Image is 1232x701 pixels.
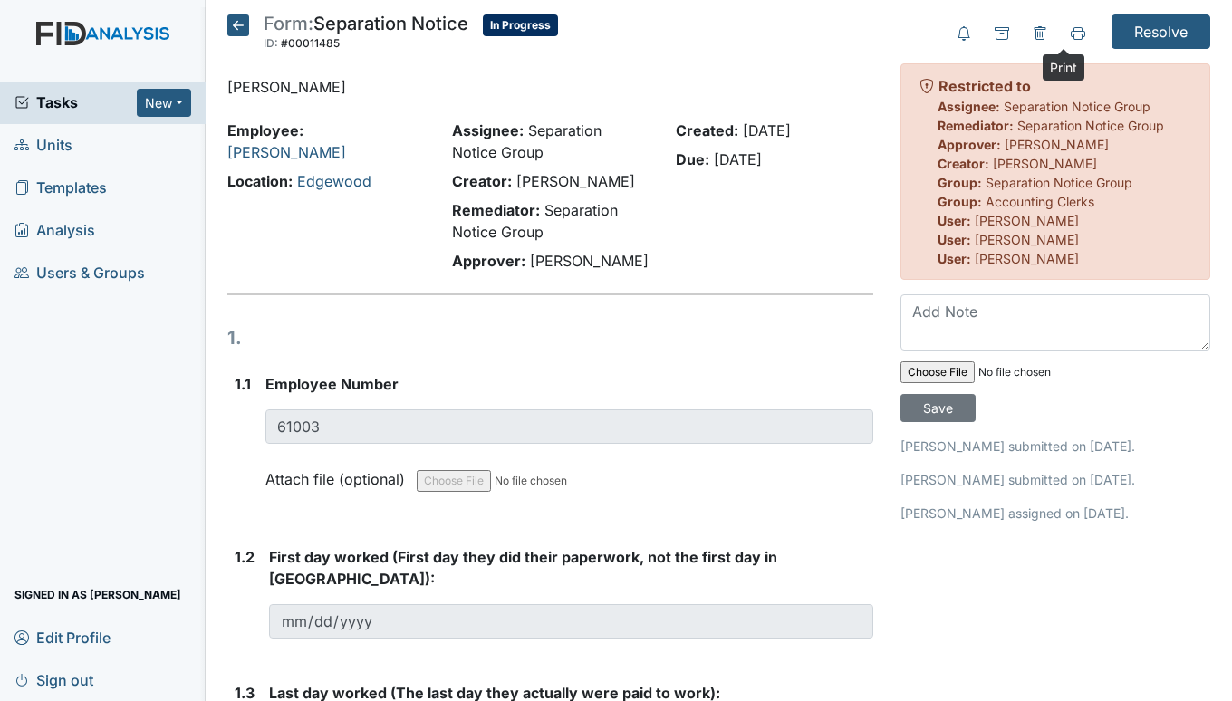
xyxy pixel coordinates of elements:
[14,259,145,287] span: Users & Groups
[265,458,412,490] label: Attach file (optional)
[1043,54,1084,81] div: Print
[227,172,293,190] strong: Location:
[281,36,340,50] span: #00011485
[14,216,95,245] span: Analysis
[227,324,874,351] h1: 1.
[235,546,255,568] label: 1.2
[452,121,524,139] strong: Assignee:
[452,201,540,219] strong: Remediator:
[1004,99,1150,114] span: Separation Notice Group
[452,172,512,190] strong: Creator:
[900,504,1210,523] p: [PERSON_NAME] assigned on [DATE].
[530,252,649,270] span: [PERSON_NAME]
[938,251,971,266] strong: User:
[676,150,709,168] strong: Due:
[743,121,791,139] span: [DATE]
[938,175,982,190] strong: Group:
[938,99,1000,114] strong: Assignee:
[938,194,982,209] strong: Group:
[986,175,1132,190] span: Separation Notice Group
[986,194,1094,209] span: Accounting Clerks
[483,14,558,36] span: In Progress
[14,91,137,113] a: Tasks
[975,213,1079,228] span: [PERSON_NAME]
[14,623,111,651] span: Edit Profile
[227,143,346,161] a: [PERSON_NAME]
[516,172,635,190] span: [PERSON_NAME]
[900,394,976,422] input: Save
[227,121,303,139] strong: Employee:
[297,172,371,190] a: Edgewood
[900,470,1210,489] p: [PERSON_NAME] submitted on [DATE].
[264,36,278,50] span: ID:
[1112,14,1210,49] input: Resolve
[938,118,1014,133] strong: Remediator:
[975,232,1079,247] span: [PERSON_NAME]
[14,131,72,159] span: Units
[14,581,181,609] span: Signed in as [PERSON_NAME]
[14,666,93,694] span: Sign out
[264,13,313,34] span: Form:
[265,375,399,393] span: Employee Number
[938,232,971,247] strong: User:
[714,150,762,168] span: [DATE]
[975,251,1079,266] span: [PERSON_NAME]
[938,213,971,228] strong: User:
[264,14,468,54] div: Separation Notice
[227,76,874,98] p: [PERSON_NAME]
[235,373,251,395] label: 1.1
[269,548,777,588] span: First day worked (First day they did their paperwork, not the first day in [GEOGRAPHIC_DATA]):
[1005,137,1109,152] span: [PERSON_NAME]
[1017,118,1164,133] span: Separation Notice Group
[993,156,1097,171] span: [PERSON_NAME]
[938,156,989,171] strong: Creator:
[137,89,191,117] button: New
[938,137,1001,152] strong: Approver:
[14,174,107,202] span: Templates
[452,252,525,270] strong: Approver:
[938,77,1031,95] strong: Restricted to
[676,121,738,139] strong: Created:
[900,437,1210,456] p: [PERSON_NAME] submitted on [DATE].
